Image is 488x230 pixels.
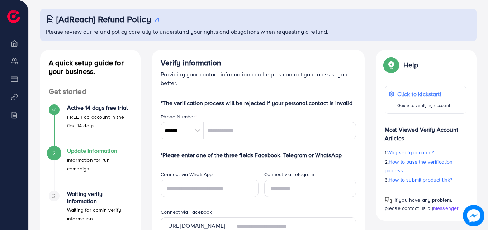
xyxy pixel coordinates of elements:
[385,158,466,175] p: 2.
[463,205,484,226] img: image
[161,171,213,178] label: Connect via WhatsApp
[403,61,418,69] p: Help
[389,176,452,183] span: How to submit product link?
[161,99,356,107] p: *The verification process will be rejected if your personal contact is invalid
[387,149,434,156] span: Why verify account?
[264,171,314,178] label: Connect via Telegram
[40,104,141,147] li: Active 14 days free trial
[46,27,472,36] p: Please review our refund policy carefully to understand your rights and obligations when requesti...
[397,90,450,98] p: Click to kickstart!
[397,101,450,110] p: Guide to verifying account
[161,70,356,87] p: Providing your contact information can help us contact you to assist you better.
[161,208,212,216] label: Connect via Facebook
[385,58,398,71] img: Popup guide
[161,113,197,120] label: Phone Number
[385,196,453,212] span: If you have any problem, please contact us by
[385,158,453,174] span: How to pass the verification process
[40,58,141,76] h4: A quick setup guide for your business.
[7,10,20,23] img: logo
[385,148,466,157] p: 1.
[67,206,132,223] p: Waiting for admin verify information.
[67,104,132,111] h4: Active 14 days free trial
[433,205,459,212] span: Messenger
[40,87,141,96] h4: Get started
[52,192,56,200] span: 3
[385,119,466,142] p: Most Viewed Verify Account Articles
[67,113,132,130] p: FREE 1 ad account in the first 14 days.
[67,156,132,173] p: Information for run campaign.
[40,147,141,191] li: Update Information
[52,149,56,157] span: 2
[385,197,392,204] img: Popup guide
[161,58,356,67] h4: Verify information
[161,151,356,159] p: *Please enter one of the three fields Facebook, Telegram or WhatsApp
[56,14,151,24] h3: [AdReach] Refund Policy
[385,175,466,184] p: 3.
[67,147,132,154] h4: Update Information
[67,191,132,204] h4: Waiting verify information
